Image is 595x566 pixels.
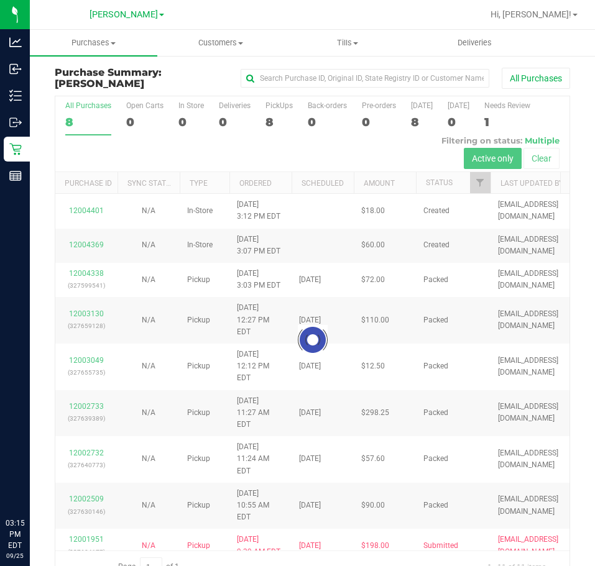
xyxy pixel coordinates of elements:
a: Customers [157,30,285,56]
iframe: Resource center [12,467,50,504]
span: Tills [285,37,411,48]
inline-svg: Inventory [9,89,22,102]
span: [PERSON_NAME] [55,78,144,89]
inline-svg: Retail [9,143,22,155]
h3: Purchase Summary: [55,67,226,89]
p: 03:15 PM EDT [6,518,24,551]
inline-svg: Outbound [9,116,22,129]
input: Search Purchase ID, Original ID, State Registry ID or Customer Name... [241,69,489,88]
span: Deliveries [441,37,509,48]
p: 09/25 [6,551,24,560]
a: Tills [284,30,412,56]
span: [PERSON_NAME] [90,9,158,20]
button: All Purchases [502,68,570,89]
span: Hi, [PERSON_NAME]! [491,9,571,19]
a: Purchases [30,30,157,56]
inline-svg: Reports [9,170,22,182]
a: Deliveries [412,30,539,56]
inline-svg: Analytics [9,36,22,48]
span: Purchases [30,37,157,48]
span: Customers [158,37,284,48]
inline-svg: Inbound [9,63,22,75]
